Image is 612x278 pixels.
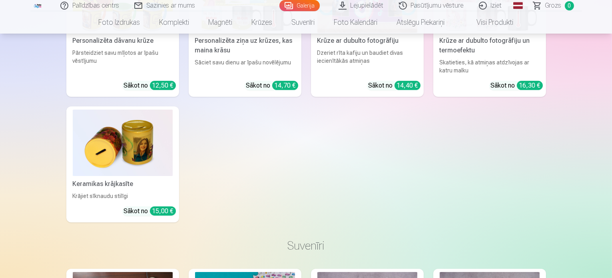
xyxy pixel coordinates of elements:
[325,11,387,34] a: Foto kalendāri
[150,81,176,90] div: 12,50 €
[89,11,150,34] a: Foto izdrukas
[437,58,543,74] div: Skatieties, kā atmiņas atdzīvojas ar katru malku
[314,36,421,46] div: Krūze ar dubulto fotogrāfiju
[70,179,176,189] div: Keramikas krājkasīte
[66,106,179,223] a: Keramikas krājkasīteKeramikas krājkasīteKrājiet sīknaudu stilīgiSākot no 15,00 €
[242,11,282,34] a: Krūzes
[314,49,421,74] div: Dzeriet rīta kafiju un baudiet divas iecienītākās atmiņas
[192,36,298,55] div: Personalizēta ziņa uz krūzes, kas maina krāsu
[437,36,543,55] div: Krūze ar dubulto fotogrāfiju un termoefektu
[70,49,176,74] div: Pārsteidziet savu mīļotos ar īpašu vēstījumu
[73,110,173,176] img: Keramikas krājkasīte
[150,11,199,34] a: Komplekti
[395,81,421,90] div: 14,40 €
[246,81,298,90] div: Sākot no
[199,11,242,34] a: Magnēti
[70,36,176,46] div: Personalizēta dāvanu krūze
[70,192,176,200] div: Krājiet sīknaudu stilīgi
[369,81,421,90] div: Sākot no
[272,81,298,90] div: 14,70 €
[545,1,562,10] span: Grozs
[491,81,543,90] div: Sākot no
[455,11,523,34] a: Visi produkti
[387,11,455,34] a: Atslēgu piekariņi
[192,58,298,74] div: Sāciet savu dienu ar īpašu novēlējumu
[73,238,540,253] h3: Suvenīri
[124,206,176,216] div: Sākot no
[124,81,176,90] div: Sākot no
[34,3,42,8] img: /fa1
[282,11,325,34] a: Suvenīri
[517,81,543,90] div: 16,30 €
[565,1,574,10] span: 0
[150,206,176,216] div: 15,00 €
